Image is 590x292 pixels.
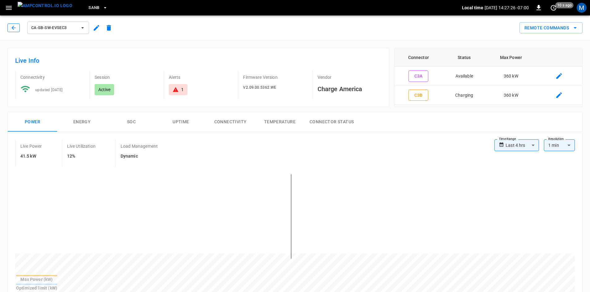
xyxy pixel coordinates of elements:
div: 1 min [544,139,575,151]
button: Remote Commands [519,22,583,34]
p: Live Utilization [67,143,96,149]
td: Charging [442,86,486,105]
h6: Dynamic [121,153,158,160]
th: Max Power [486,48,536,67]
h6: Live Info [15,56,382,66]
td: 360 kW [486,86,536,105]
table: connector table [395,48,582,105]
button: Power [8,112,57,132]
td: 360 kW [486,67,536,86]
span: ca-sb-sw-evseC3 [31,24,77,32]
button: C3A [408,70,428,82]
button: SOC [107,112,156,132]
p: Load Management [121,143,158,149]
span: SanB [88,4,100,11]
span: 10 s ago [555,2,574,8]
p: Alerts [169,74,233,80]
h6: Charge America [318,84,382,94]
span: updated [DATE] [35,88,63,92]
button: Energy [57,112,107,132]
div: 1 [181,87,184,93]
th: Connector [395,48,442,67]
button: Connectivity [206,112,255,132]
button: C3B [408,90,428,101]
p: Vendor [318,74,382,80]
p: Live Power [20,143,42,149]
span: V2.09.00.5362.WE [243,85,276,90]
div: Last 4 hrs [506,139,539,151]
button: Connector Status [305,112,359,132]
h6: 41.5 kW [20,153,42,160]
div: remote commands options [519,22,583,34]
button: ca-sb-sw-evseC3 [27,22,89,34]
th: Status [442,48,486,67]
p: Connectivity [20,74,84,80]
div: profile-icon [577,3,587,13]
button: Temperature [255,112,305,132]
p: [DATE] 14:27:26 -07:00 [485,5,529,11]
p: Active [98,87,110,93]
button: Uptime [156,112,206,132]
label: Resolution [548,137,564,142]
p: Session [95,74,159,80]
img: ampcontrol.io logo [18,2,72,10]
td: Available [442,67,486,86]
h6: 12% [67,153,96,160]
button: SanB [86,2,110,14]
button: set refresh interval [549,3,558,13]
label: Time Range [499,137,516,142]
p: Local time [462,5,483,11]
p: Firmware Version [243,74,307,80]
